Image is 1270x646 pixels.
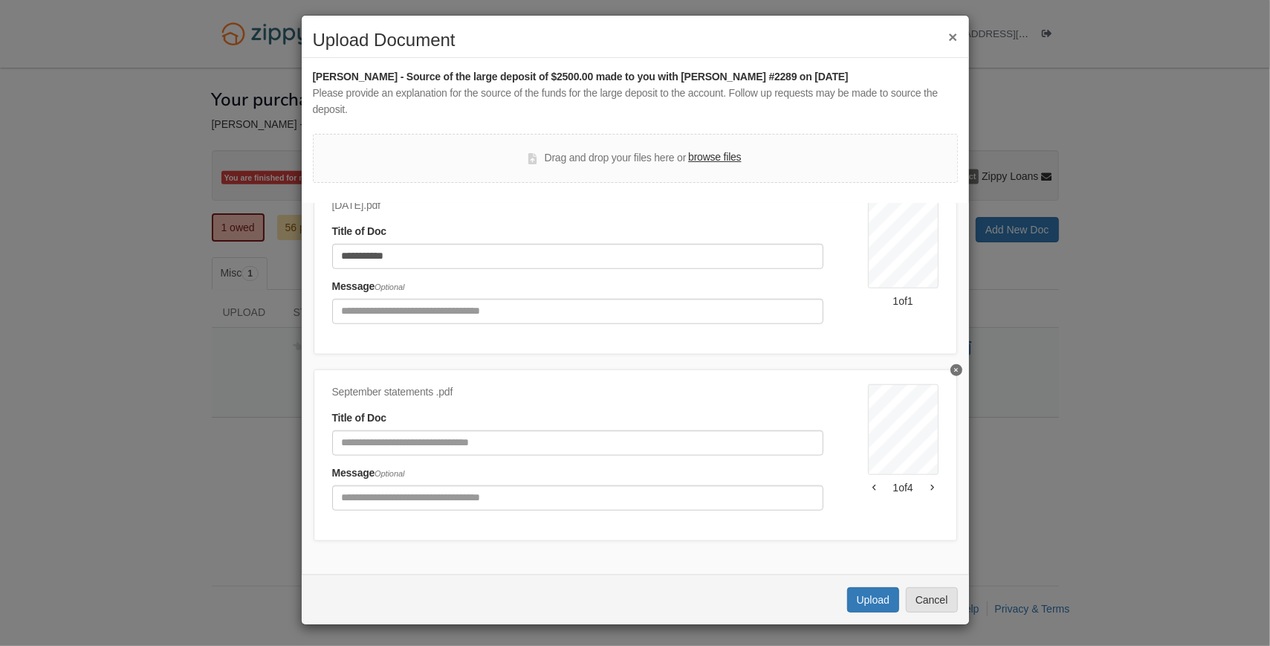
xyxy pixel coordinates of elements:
input: Include any comments on this document [332,299,823,324]
button: Delete undefined [950,364,962,376]
div: Please provide an explanation for the source of the funds for the large deposit to the account. F... [313,85,958,118]
label: Message [332,465,405,482]
span: Optional [375,282,404,291]
input: Document Title [332,244,823,269]
div: 1 of 4 [868,480,939,495]
div: September statements .pdf [332,384,823,401]
div: [PERSON_NAME] - Source of the large deposit of $2500.00 made to you with [PERSON_NAME] #2289 on [... [313,69,958,85]
input: Document Title [332,430,823,456]
label: Title of Doc [332,410,386,427]
button: Upload [847,587,899,613]
label: Title of Doc [332,224,386,240]
label: browse files [688,149,741,166]
div: Drag and drop your files here or [528,149,741,167]
span: Optional [375,469,404,478]
button: × [948,29,957,45]
div: [DATE].pdf [332,198,823,214]
div: 1 of 1 [868,294,939,309]
label: Message [332,279,405,295]
button: Cancel [906,587,958,613]
input: Include any comments on this document [332,485,823,511]
h2: Upload Document [313,30,958,50]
